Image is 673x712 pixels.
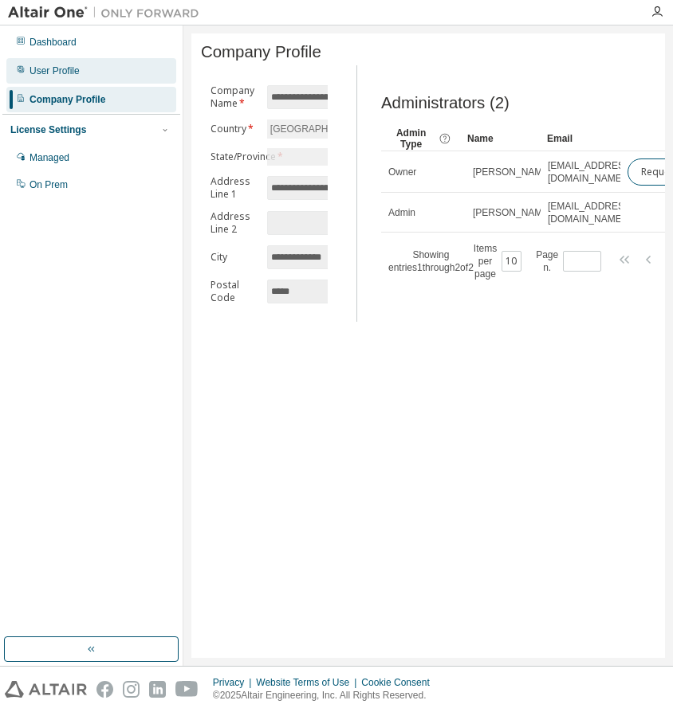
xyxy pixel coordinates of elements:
[213,689,439,702] p: © 2025 Altair Engineering, Inc. All Rights Reserved.
[211,175,258,201] label: Address Line 1
[123,681,140,698] img: instagram.svg
[547,126,614,151] div: Email
[30,151,69,164] div: Managed
[211,251,258,264] label: City
[5,681,87,698] img: altair_logo.svg
[10,123,86,136] div: License Settings
[548,200,633,225] span: [EMAIL_ADDRESS][DOMAIN_NAME]
[474,242,521,280] span: Items per page
[388,206,415,219] span: Admin
[213,676,256,689] div: Privacy
[211,279,258,304] label: Postal Code
[361,676,439,689] div: Cookie Consent
[388,127,435,150] span: Admin Type
[8,5,207,21] img: Altair One
[149,681,166,698] img: linkedin.svg
[30,178,68,191] div: On Prem
[96,681,113,698] img: facebook.svg
[211,84,258,110] label: Company Name
[467,126,534,151] div: Name
[473,206,552,219] span: [PERSON_NAME]
[211,210,258,236] label: Address Line 2
[268,120,372,138] div: [GEOGRAPHIC_DATA]
[201,43,321,61] span: Company Profile
[388,249,474,273] span: Showing entries 1 through 2 of 2
[30,93,105,106] div: Company Profile
[256,676,361,689] div: Website Terms of Use
[388,166,416,178] span: Owner
[381,94,510,112] span: Administrators (2)
[548,159,633,185] span: [EMAIL_ADDRESS][DOMAIN_NAME]
[536,248,601,274] span: Page n.
[506,255,518,268] button: 10
[30,65,80,77] div: User Profile
[211,151,258,163] label: State/Province
[473,166,552,178] span: [PERSON_NAME]
[175,681,199,698] img: youtube.svg
[211,123,258,135] label: Country
[267,119,375,139] div: [GEOGRAPHIC_DATA]
[30,36,77,49] div: Dashboard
